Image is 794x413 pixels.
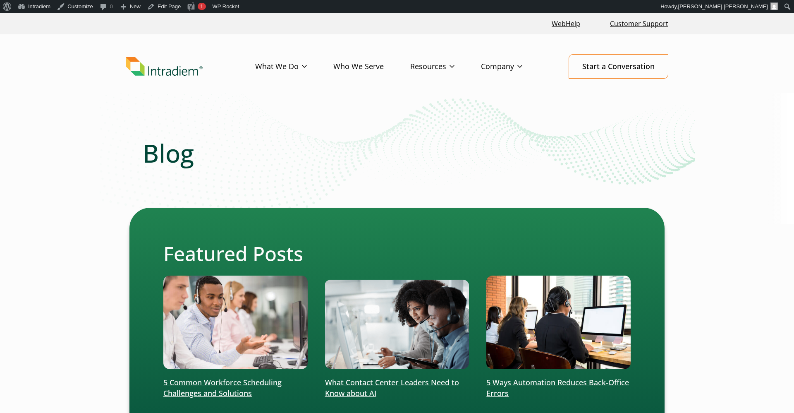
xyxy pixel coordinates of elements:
a: What We Do [255,55,333,79]
a: Start a Conversation [569,54,668,79]
span: [PERSON_NAME].[PERSON_NAME] [678,3,768,10]
a: Customer Support [607,15,672,33]
span: 1 [200,3,203,10]
a: Company [481,55,549,79]
p: 5 Ways Automation Reduces Back-Office Errors [486,377,631,399]
h1: Blog [143,138,651,168]
a: 5 Ways Automation Reduces Back-Office Errors [486,276,631,399]
p: 5 Common Workforce Scheduling Challenges and Solutions [163,377,308,399]
p: What Contact Center Leaders Need to Know about AI [325,377,469,399]
a: 5 Common Workforce Scheduling Challenges and Solutions [163,276,308,399]
h2: Featured Posts [163,242,631,266]
a: Link opens in a new window [548,15,584,33]
a: Resources [410,55,481,79]
a: Who We Serve [333,55,410,79]
img: Intradiem [126,57,203,76]
a: Link to homepage of Intradiem [126,57,255,76]
a: What Contact Center Leaders Need to Know about AI [325,276,469,399]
